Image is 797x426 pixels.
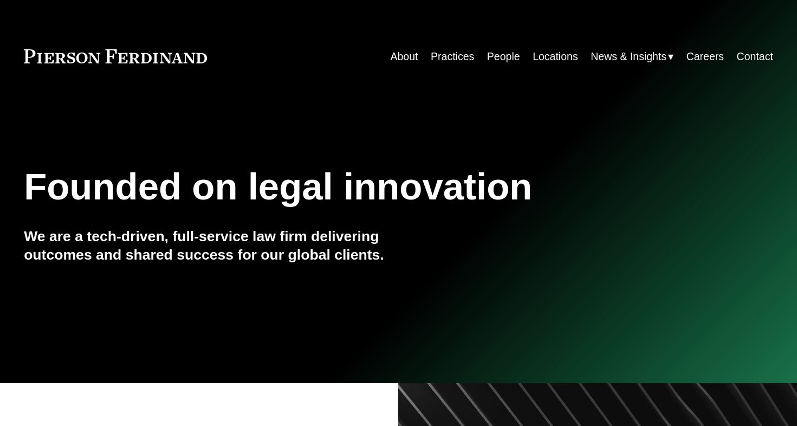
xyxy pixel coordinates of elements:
a: folder dropdown [591,46,673,67]
a: About [390,46,418,67]
a: Locations [533,46,578,67]
a: Careers [686,46,724,67]
h1: Founded on legal innovation [24,166,648,209]
h4: We are a tech-driven, full-service law firm delivering outcomes and shared success for our global... [24,228,398,264]
a: Contact [737,46,773,67]
span: News & Insights [591,47,666,66]
a: Practices [431,46,474,67]
a: People [487,46,520,67]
